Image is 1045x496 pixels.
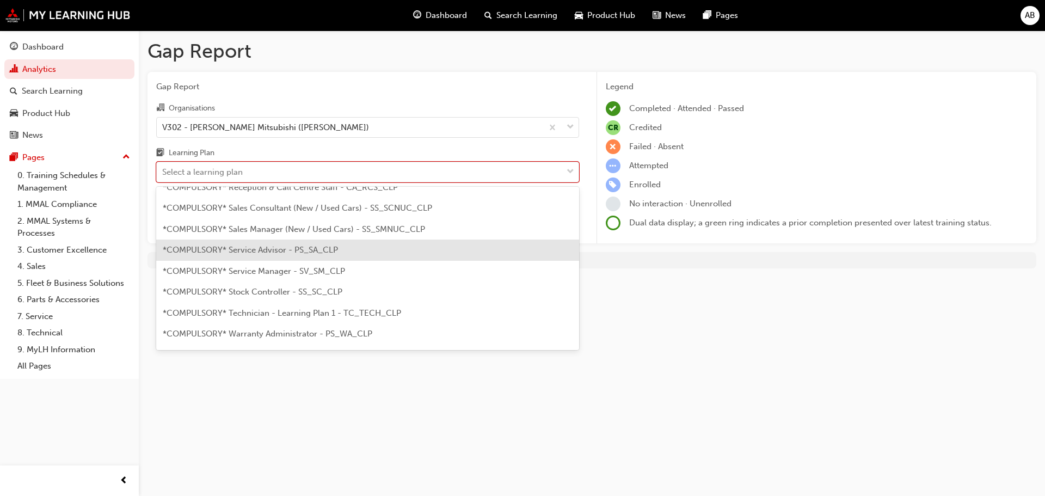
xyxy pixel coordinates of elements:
a: 5. Fleet & Business Solutions [13,275,134,292]
span: guage-icon [413,9,421,22]
a: 2. MMAL Systems & Processes [13,213,134,242]
span: Dashboard [426,9,467,22]
span: Pages [716,9,738,22]
span: prev-icon [120,474,128,488]
span: learningRecordVerb_ENROLL-icon [606,177,620,192]
a: 1. MMAL Compliance [13,196,134,213]
span: *COMPULSORY* Service Advisor - PS_SA_CLP [163,245,338,255]
div: Pages [22,151,45,164]
span: learningRecordVerb_ATTEMPT-icon [606,158,620,173]
span: pages-icon [703,9,711,22]
a: Product Hub [4,103,134,124]
a: pages-iconPages [694,4,747,27]
span: Attempted [629,161,668,170]
span: *COMPULSORY* Stock Controller - SS_SC_CLP [163,287,342,297]
a: All Pages [13,358,134,375]
span: *COMPULSORY* Reception & Call Centre Staff - CA_RCS_CLP [163,182,398,192]
a: 8. Technical [13,324,134,341]
span: learningRecordVerb_FAIL-icon [606,139,620,154]
span: news-icon [653,9,661,22]
span: guage-icon [10,42,18,52]
span: AB [1025,9,1035,22]
span: *COMPULSORY* Sales Manager (New / Used Cars) - SS_SMNUC_CLP [163,224,425,234]
span: Product Hub [587,9,635,22]
div: News [22,129,43,142]
span: null-icon [606,120,620,135]
a: 6. Parts & Accessories [13,291,134,308]
div: Select a learning plan [162,166,243,179]
a: 4. Sales [13,258,134,275]
a: news-iconNews [644,4,694,27]
div: Dashboard [22,41,64,53]
button: Pages [4,148,134,168]
span: search-icon [484,9,492,22]
div: Organisations [169,103,215,114]
span: *COMPULSORY* Warranty Administrator - PS_WA_CLP [163,329,372,339]
span: *COMPULSORY* Service Manager - SV_SM_CLP [163,266,345,276]
span: car-icon [575,9,583,22]
span: chart-icon [10,65,18,75]
a: Search Learning [4,81,134,101]
img: mmal [5,8,131,22]
span: learningRecordVerb_COMPLETE-icon [606,101,620,116]
span: car-icon [10,109,18,119]
span: Search Learning [496,9,557,22]
span: down-icon [567,165,574,179]
div: Search Learning [22,85,83,97]
span: learningplan-icon [156,149,164,158]
span: learningRecordVerb_NONE-icon [606,197,620,211]
span: Gap Report [156,81,579,93]
span: News [665,9,686,22]
span: up-icon [122,150,130,164]
a: guage-iconDashboard [404,4,476,27]
span: Dual data display; a green ring indicates a prior completion presented over latest training status. [629,218,992,228]
a: 0. Training Schedules & Management [13,167,134,196]
span: news-icon [10,131,18,140]
span: down-icon [567,120,574,134]
a: Analytics [4,59,134,79]
a: 7. Service [13,308,134,325]
span: search-icon [10,87,17,96]
span: Failed · Absent [629,142,684,151]
a: car-iconProduct Hub [566,4,644,27]
button: DashboardAnalyticsSearch LearningProduct HubNews [4,35,134,148]
span: No interaction · Unenrolled [629,199,731,209]
h1: Gap Report [147,39,1036,63]
span: *COMPULSORY* Sales Consultant (New / Used Cars) - SS_SCNUC_CLP [163,203,432,213]
a: search-iconSearch Learning [476,4,566,27]
span: pages-icon [10,153,18,163]
div: Learning Plan [169,148,214,158]
div: Legend [606,81,1028,93]
span: *COMPULSORY* Technician - Learning Plan 1 - TC_TECH_CLP [163,308,401,318]
button: AB [1021,6,1040,25]
span: Enrolled [629,180,661,189]
a: 9. MyLH Information [13,341,134,358]
span: organisation-icon [156,103,164,113]
div: Product Hub [22,107,70,120]
div: V302 - [PERSON_NAME] Mitsubishi ([PERSON_NAME]) [162,121,369,133]
span: Credited [629,123,662,132]
span: Completed · Attended · Passed [629,103,744,113]
span: *COMPULSORY* Workshop Supervisor / Foreperson - Learning Plan 1 - TC_WSF_CLP [163,350,487,360]
a: News [4,125,134,145]
a: Dashboard [4,37,134,57]
a: 3. Customer Excellence [13,242,134,259]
